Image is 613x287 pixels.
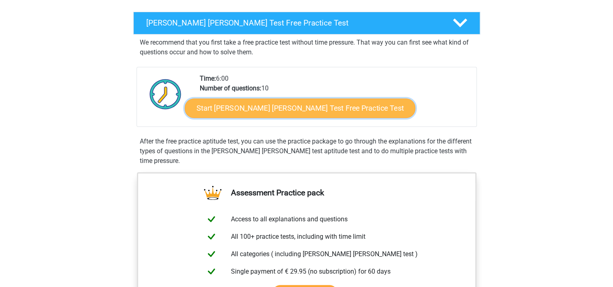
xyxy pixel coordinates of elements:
[137,137,477,166] div: After the free practice aptitude test, you can use the practice package to go through the explana...
[146,18,440,28] h4: [PERSON_NAME] [PERSON_NAME] Test Free Practice Test
[140,38,474,57] p: We recommend that you first take a free practice test without time pressure. That way you can fir...
[200,75,216,82] b: Time:
[200,84,261,92] b: Number of questions:
[185,99,415,118] a: Start [PERSON_NAME] [PERSON_NAME] Test Free Practice Test
[130,12,483,34] a: [PERSON_NAME] [PERSON_NAME] Test Free Practice Test
[194,74,476,126] div: 6:00 10
[145,74,186,114] img: Clock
